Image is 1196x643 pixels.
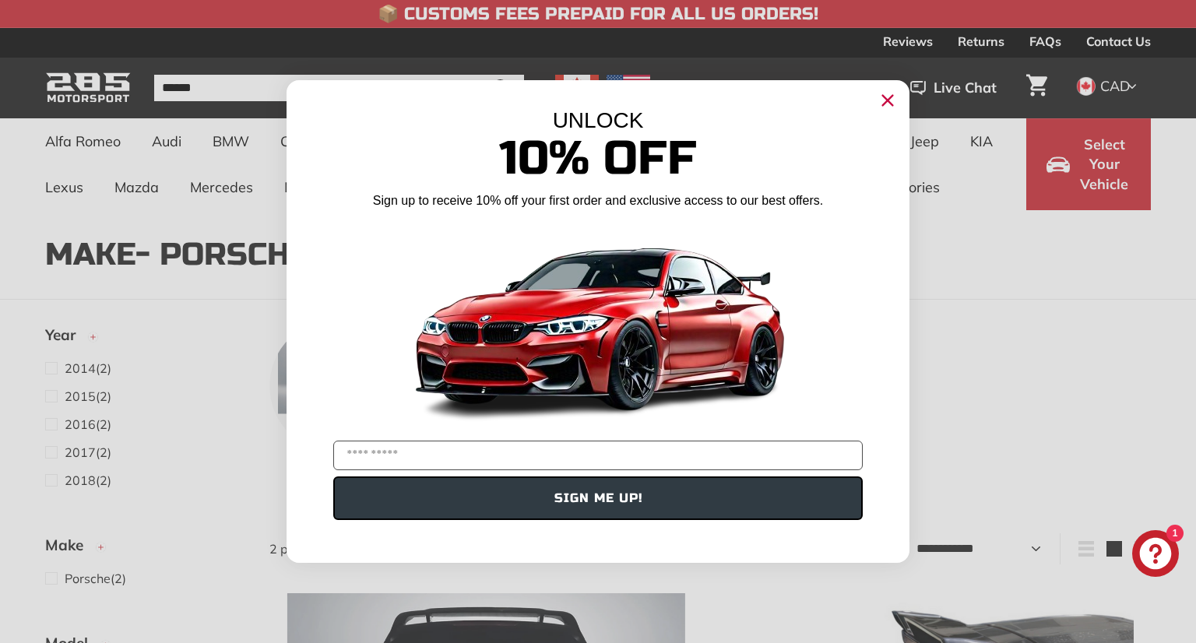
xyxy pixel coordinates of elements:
[333,441,863,470] input: YOUR EMAIL
[373,194,823,207] span: Sign up to receive 10% off your first order and exclusive access to our best offers.
[333,476,863,520] button: SIGN ME UP!
[875,88,900,113] button: Close dialog
[553,108,644,132] span: UNLOCK
[1127,530,1184,581] inbox-online-store-chat: Shopify online store chat
[403,216,793,434] img: Banner showing BMW 4 Series Body kit
[499,130,697,187] span: 10% Off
